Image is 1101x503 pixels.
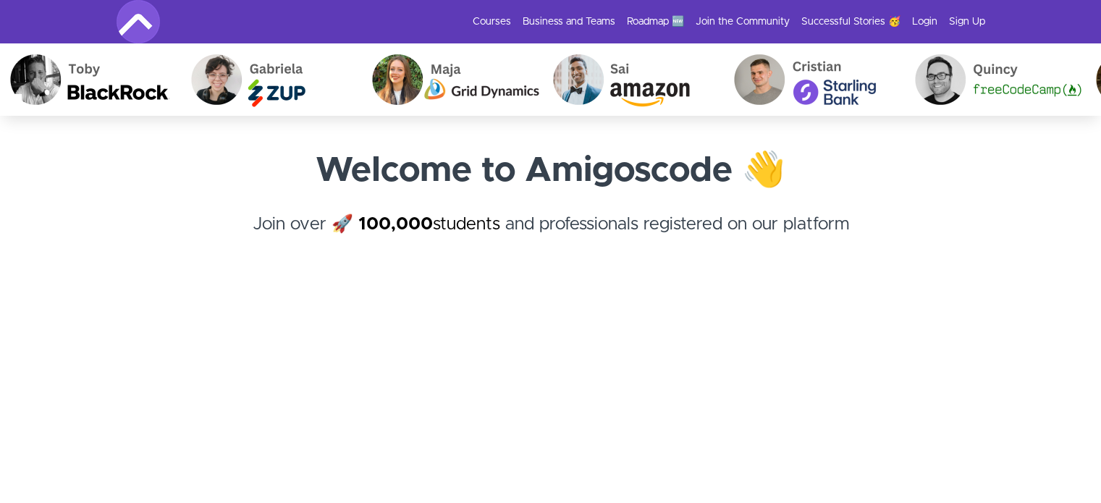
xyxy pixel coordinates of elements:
a: Join the Community [696,14,790,29]
a: Successful Stories 🥳 [801,14,900,29]
a: Login [912,14,937,29]
strong: Welcome to Amigoscode 👋 [316,153,785,188]
a: Courses [473,14,511,29]
a: Roadmap 🆕 [627,14,684,29]
a: Sign Up [949,14,985,29]
a: 100,000students [358,216,500,233]
a: Business and Teams [523,14,615,29]
img: Cristian [724,43,905,116]
img: Gabriela [181,43,362,116]
img: Quincy [905,43,1086,116]
h4: Join over 🚀 and professionals registered on our platform [117,211,985,263]
strong: 100,000 [358,216,433,233]
img: Maja [362,43,543,116]
img: Sai [543,43,724,116]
